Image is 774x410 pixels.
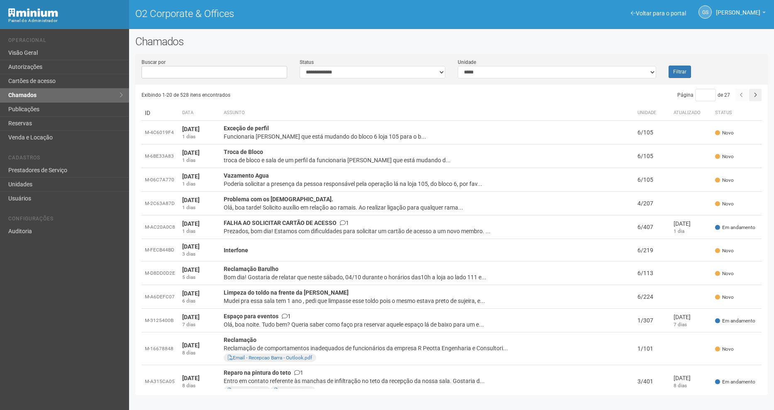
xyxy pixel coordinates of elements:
[634,332,670,365] td: 1/101
[224,273,631,281] div: Bom dia! Gostaria de relatar que neste sábado, 04/10 durante o horários das10h a loja ao lado 111...
[224,369,291,376] strong: Reparo na pintura do teto
[182,204,217,211] div: 1 dias
[674,228,684,234] span: 1 dia
[715,129,734,137] span: Novo
[715,247,734,254] span: Novo
[715,317,755,325] span: Em andamento
[716,10,766,17] a: [PERSON_NAME]
[674,374,708,382] div: [DATE]
[674,220,708,228] div: [DATE]
[715,153,734,160] span: Novo
[182,375,200,381] strong: [DATE]
[182,321,217,328] div: 7 dias
[182,290,200,297] strong: [DATE]
[228,355,312,361] a: Email - Recepcao Barra - Outlook.pdf
[224,344,631,352] div: Reclamação de comportamentos inadequados de funcionários da empresa R Peotta Engenharia e Consult...
[182,274,217,281] div: 5 dias
[182,243,200,250] strong: [DATE]
[716,1,760,16] span: Gabriela Souza
[182,314,200,320] strong: [DATE]
[224,377,631,385] div: Entro em contato referente às manchas de infiltração no teto da recepção da nossa sala. Gostaria ...
[677,92,730,98] span: Página de 27
[224,125,269,132] strong: Exceção de perfil
[634,285,670,309] td: 6/224
[142,105,179,121] td: ID
[228,388,265,393] a: IMG_4820.jpeg
[715,177,734,184] span: Novo
[182,149,200,156] strong: [DATE]
[634,121,670,144] td: 6/105
[715,200,734,207] span: Novo
[282,313,291,320] span: 1
[142,239,179,261] td: M-FECB44BD
[220,105,634,121] th: Assunto
[224,266,278,272] strong: Reclamação Barulho
[142,89,452,101] div: Exibindo 1-20 de 528 itens encontrados
[674,313,708,321] div: [DATE]
[142,365,179,398] td: M-A315CA05
[224,132,631,141] div: Funcionaria [PERSON_NAME] que está mudando do bloco 6 loja 105 para o b...
[670,105,712,121] th: Atualizado
[182,181,217,188] div: 1 dias
[634,105,670,121] th: Unidade
[142,261,179,285] td: M-D8DD0D2E
[274,388,311,393] a: IMG_4819.jpeg
[142,192,179,215] td: M-2C63A87D
[224,156,631,164] div: troca de bloco e sala de um perfil da funcionaria [PERSON_NAME] que está mudando d...
[715,270,734,277] span: Novo
[182,197,200,203] strong: [DATE]
[712,105,762,121] th: Status
[340,220,349,226] span: 1
[634,309,670,332] td: 1/307
[634,192,670,215] td: 4/207
[715,346,734,353] span: Novo
[224,172,269,179] strong: Vazamento Agua
[142,168,179,192] td: M-06C7A770
[674,383,687,388] span: 8 dias
[182,126,200,132] strong: [DATE]
[182,266,200,273] strong: [DATE]
[224,320,631,329] div: Olá, boa noite. Tudo bem? Queria saber como faço pra reservar aquele espaço lá de baixo para um e...
[182,133,217,140] div: 1 dias
[224,196,333,203] strong: Problema com os [DEMOGRAPHIC_DATA].
[8,155,123,164] li: Cadastros
[224,337,256,343] strong: Reclamação
[715,378,755,386] span: Em andamento
[634,144,670,168] td: 6/105
[634,261,670,285] td: 6/113
[224,313,278,320] strong: Espaço para eventos
[182,173,200,180] strong: [DATE]
[8,17,123,24] div: Painel do Administrador
[182,382,217,389] div: 8 dias
[179,105,220,121] th: Data
[182,228,217,235] div: 1 dias
[715,294,734,301] span: Novo
[142,215,179,239] td: M-AC20A0C8
[142,144,179,168] td: M-6BE33A83
[182,157,217,164] div: 1 dias
[224,180,631,188] div: Poderia solicitar a presença da pessoa responsável pela operação lá na loja 105, do bloco 6, por ...
[224,289,349,296] strong: Limpeza do toldo na frente da [PERSON_NAME]
[224,297,631,305] div: Mudei pra essa sala tem 1 ano , pedi que limpasse esse toldo pois o mesmo estava preto de sujeira...
[634,215,670,239] td: 6/407
[142,121,179,144] td: M-4C6019F4
[135,8,445,19] h1: O2 Corporate & Offices
[182,298,217,305] div: 6 dias
[669,66,691,78] button: Filtrar
[458,59,476,66] label: Unidade
[8,216,123,225] li: Configurações
[224,247,248,254] strong: Interfone
[715,224,755,231] span: Em andamento
[142,309,179,332] td: M-3125400B
[634,239,670,261] td: 6/219
[8,37,123,46] li: Operacional
[634,168,670,192] td: 6/105
[294,369,303,376] span: 1
[182,349,217,356] div: 8 dias
[135,35,768,48] h2: Chamados
[182,342,200,349] strong: [DATE]
[224,203,631,212] div: Olá, boa tarde! Solicito auxílio em relação ao ramais. Ao realizar ligação para qualquer rama...
[674,322,687,327] span: 7 dias
[631,10,686,17] a: Voltar para o portal
[142,59,166,66] label: Buscar por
